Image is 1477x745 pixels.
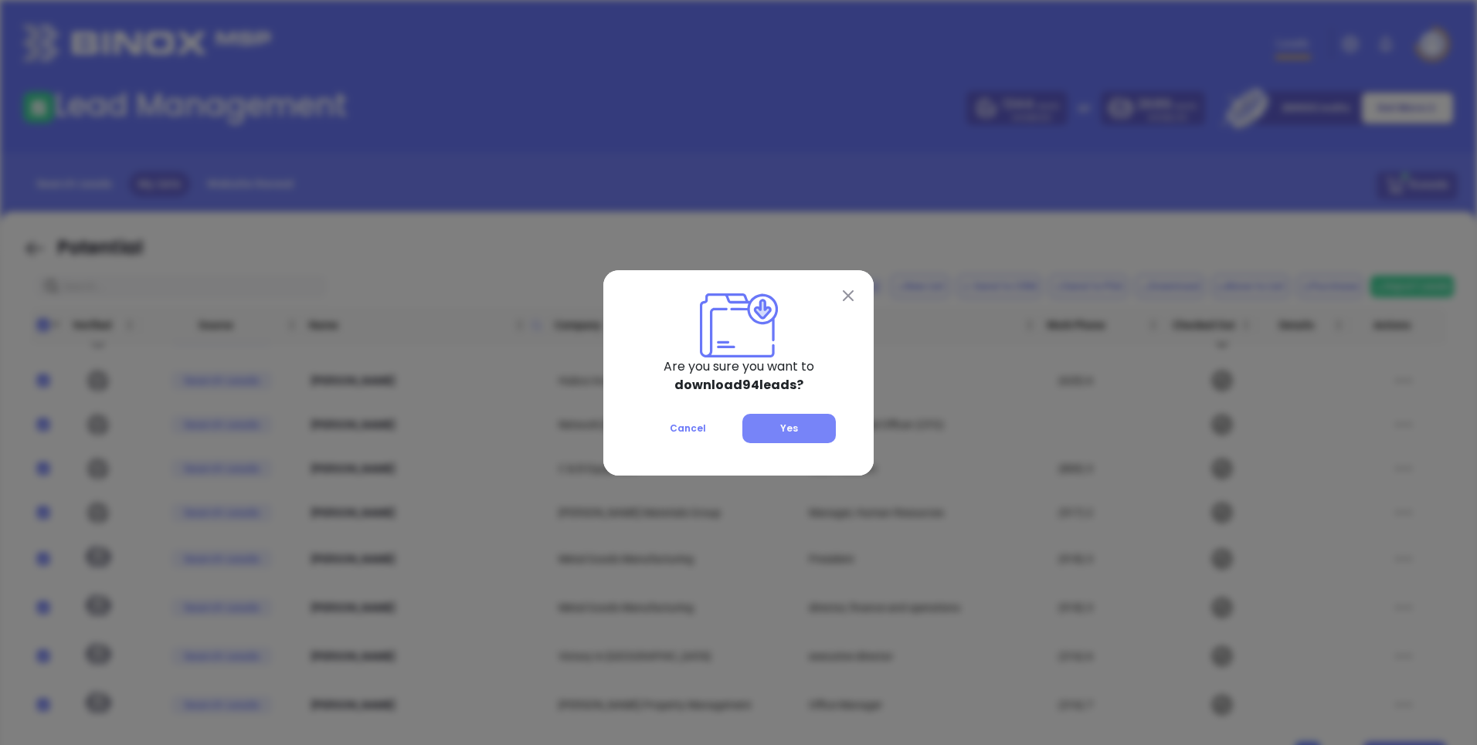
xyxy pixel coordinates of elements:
[636,357,841,376] p: Are you sure you want to
[670,422,706,435] span: Cancel
[636,376,841,395] p: download 94 leads?
[843,290,854,301] img: close modal
[641,414,735,443] button: Cancel
[742,414,836,443] button: Yes
[700,293,778,357] img: warning
[780,422,798,435] span: Yes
